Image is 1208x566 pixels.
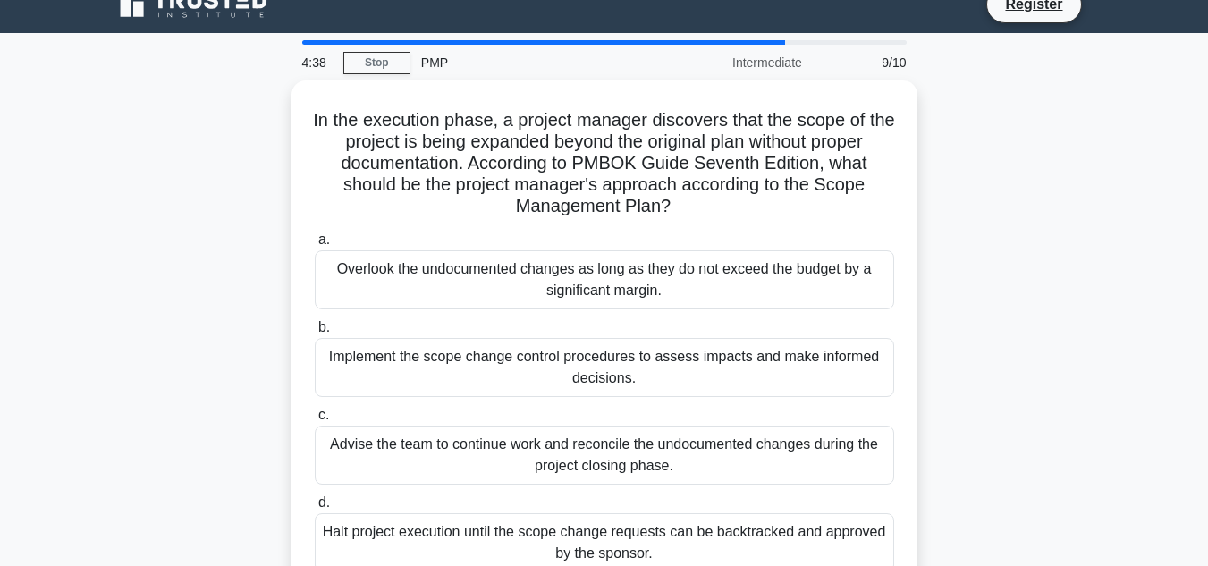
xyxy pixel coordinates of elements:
[410,45,656,80] div: PMP
[315,338,894,397] div: Implement the scope change control procedures to assess impacts and make informed decisions.
[318,319,330,334] span: b.
[315,426,894,485] div: Advise the team to continue work and reconcile the undocumented changes during the project closin...
[318,232,330,247] span: a.
[313,109,896,218] h5: In the execution phase, a project manager discovers that the scope of the project is being expand...
[291,45,343,80] div: 4:38
[656,45,813,80] div: Intermediate
[813,45,917,80] div: 9/10
[343,52,410,74] a: Stop
[318,494,330,510] span: d.
[318,407,329,422] span: c.
[315,250,894,309] div: Overlook the undocumented changes as long as they do not exceed the budget by a significant margin.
